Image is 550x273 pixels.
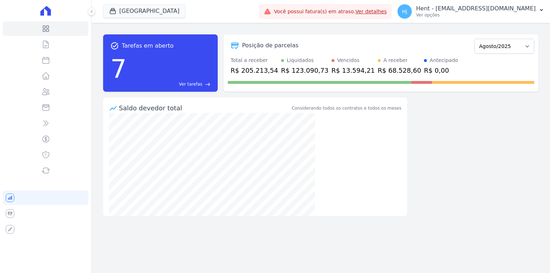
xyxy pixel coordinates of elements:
[110,50,127,87] div: 7
[337,57,360,64] div: Vencidos
[392,1,550,21] button: Hj Hent - [EMAIL_ADDRESS][DOMAIN_NAME] Ver opções
[287,57,314,64] div: Liquidados
[416,12,536,18] p: Ver opções
[231,66,278,75] div: R$ 205.213,54
[430,57,458,64] div: Antecipado
[424,66,458,75] div: R$ 0,00
[378,66,421,75] div: R$ 68.528,60
[231,57,278,64] div: Total a receber
[292,105,401,111] div: Considerando todos os contratos e todos os meses
[122,42,174,50] span: Tarefas em aberto
[103,4,185,18] button: [GEOGRAPHIC_DATA]
[242,41,299,50] div: Posição de parcelas
[179,81,202,87] span: Ver tarefas
[383,57,408,64] div: A receber
[355,9,387,14] a: Ver detalhes
[110,42,119,50] span: task_alt
[281,66,329,75] div: R$ 123.090,73
[332,66,375,75] div: R$ 13.594,21
[402,9,407,14] span: Hj
[205,82,211,87] span: east
[130,81,211,87] a: Ver tarefas east
[119,103,290,113] div: Saldo devedor total
[416,5,536,12] p: Hent - [EMAIL_ADDRESS][DOMAIN_NAME]
[274,8,387,15] span: Você possui fatura(s) em atraso.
